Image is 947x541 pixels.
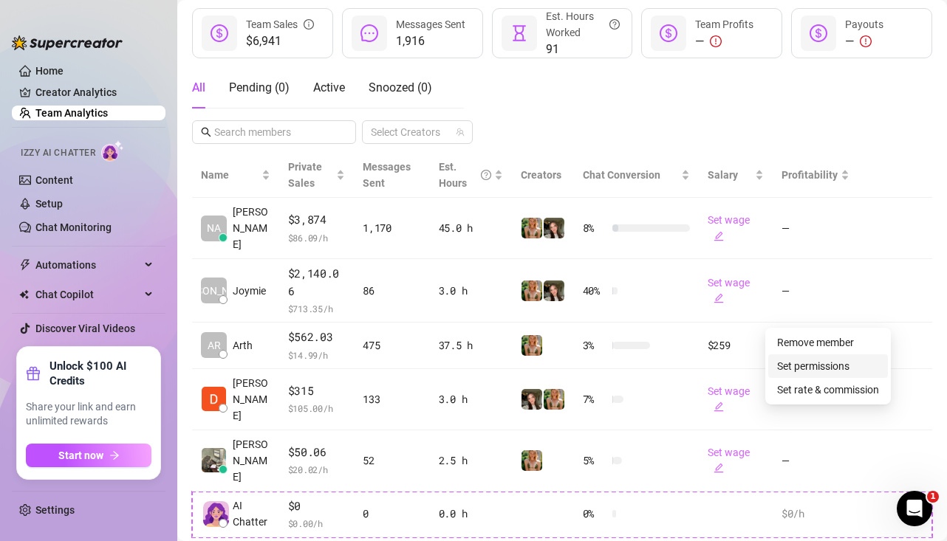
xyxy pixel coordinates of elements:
span: $ 86.09 /h [288,230,346,245]
div: 86 [363,283,420,299]
span: Snoozed ( 0 ) [369,80,432,94]
span: 7 % [583,391,606,407]
span: Private Sales [288,161,322,189]
a: Creator Analytics [35,80,154,104]
img: Willow [522,218,542,238]
div: $0 /h [782,506,849,522]
div: 3.0 h [439,391,503,407]
span: 5 % [583,452,606,469]
span: team [456,128,465,137]
img: Lily [544,280,564,301]
a: Settings [35,504,75,516]
td: — [773,430,858,492]
div: 475 [363,337,420,354]
img: Chat Copilot [19,289,29,300]
div: 2.5 h [439,452,503,469]
div: — [845,32,883,50]
a: Set permissions [777,360,849,372]
span: exclamation-circle [860,35,872,47]
span: $ 0.00 /h [288,516,346,531]
span: [PERSON_NAME] [174,283,253,299]
div: Est. Hours Worked [546,8,620,41]
span: $2,140.06 [288,265,346,300]
span: $ 20.02 /h [288,462,346,477]
span: dollar-circle [211,24,228,42]
div: 0.0 h [439,506,503,522]
span: [PERSON_NAME] [233,436,270,485]
a: Setup [35,198,63,210]
span: question-circle [481,159,491,191]
div: 3.0 h [439,283,503,299]
span: $ 105.00 /h [288,401,346,416]
div: Team Sales [246,16,314,32]
img: Willow [522,335,542,356]
div: 133 [363,391,420,407]
iframe: Intercom live chat [897,491,932,526]
span: $6,941 [246,32,314,50]
span: hourglass [510,24,528,42]
span: Chat Conversion [583,169,660,181]
span: $562.03 [288,328,346,346]
input: Search members [214,124,335,140]
div: 52 [363,452,420,469]
span: exclamation-circle [710,35,722,47]
img: Lily [544,218,564,238]
div: 0 [363,506,420,522]
div: Est. Hours [439,159,491,191]
div: All [192,79,205,97]
span: [PERSON_NAME] [233,204,270,252]
span: Profitability [782,169,838,181]
img: Dan Anton Soria… [202,387,226,411]
span: message [360,24,378,42]
span: 8 % [583,220,606,236]
span: Team Profits [695,18,753,30]
span: edit [714,231,724,241]
span: Share your link and earn unlimited rewards [26,400,151,429]
img: Willow [522,280,542,301]
span: search [201,127,211,137]
td: — [773,198,858,259]
span: 91 [546,41,620,58]
span: 40 % [583,283,606,299]
span: $ 14.99 /h [288,348,346,362]
span: dollar-circle [660,24,677,42]
div: 37.5 h [439,337,503,354]
span: edit [714,402,724,412]
div: 45.0 h [439,220,503,236]
span: Payouts [845,18,883,30]
span: info-circle [304,16,314,32]
img: claudia heflin [202,448,226,472]
span: dollar-circle [810,24,827,42]
span: $3,874 [288,211,346,229]
span: Name [201,167,259,183]
td: — [773,259,858,323]
span: Messages Sent [396,18,465,30]
span: Joymie [233,283,266,299]
span: [PERSON_NAME] [233,375,270,424]
strong: Unlock $100 AI Credits [49,359,151,388]
a: Set rate & commission [777,384,879,396]
span: arrow-right [109,450,120,461]
img: Lily [522,389,542,410]
span: thunderbolt [19,259,31,271]
span: Salary [708,169,738,181]
span: 3 % [583,337,606,354]
a: Set wageedit [708,385,750,413]
img: logo-BBDzfeDw.svg [12,35,123,50]
a: Content [35,174,73,186]
a: Set wageedit [708,277,750,305]
span: edit [714,463,724,473]
div: — [695,32,753,50]
span: Chat Copilot [35,283,140,306]
span: NA [207,220,221,236]
img: Willow [544,389,564,410]
span: Automations [35,253,140,277]
a: Set wageedit [708,214,750,242]
span: Start now [58,449,103,461]
span: AI Chatter [233,497,270,530]
span: $315 [288,382,346,400]
span: Messages Sent [363,161,411,189]
th: Name [192,153,279,198]
th: Creators [512,153,574,198]
div: 1,170 [363,220,420,236]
